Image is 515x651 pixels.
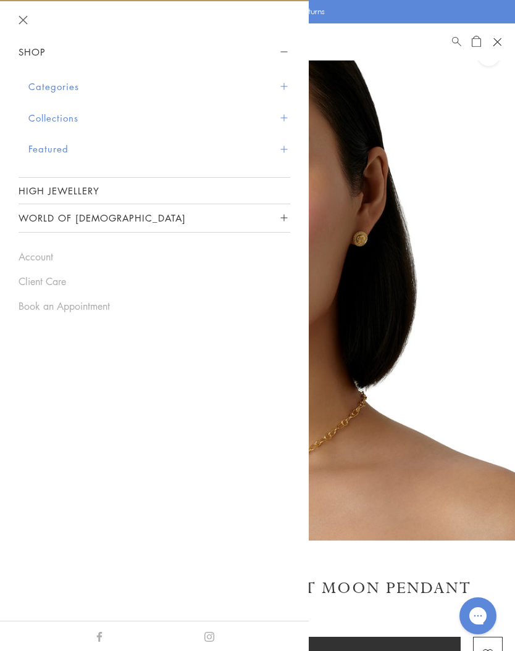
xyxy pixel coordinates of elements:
[19,299,290,313] a: Book an Appointment
[472,35,481,49] a: Open Shopping Bag
[19,178,290,204] a: High Jewellery
[94,629,104,642] a: Facebook
[204,629,214,642] a: Instagram
[19,38,290,66] button: Shop
[28,102,290,134] button: Collections
[488,33,506,51] button: Open navigation
[28,133,290,165] button: Featured
[28,71,290,102] button: Categories
[19,250,290,263] a: Account
[452,35,461,49] a: Search
[19,38,290,233] nav: Sidebar navigation
[19,15,28,25] button: Close navigation
[19,275,290,288] a: Client Care
[19,204,290,232] button: World of [DEMOGRAPHIC_DATA]
[453,593,503,639] iframe: Gorgias live chat messenger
